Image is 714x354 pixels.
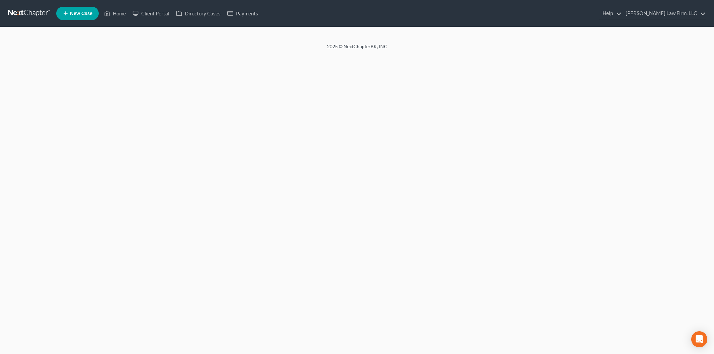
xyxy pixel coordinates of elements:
[599,7,622,19] a: Help
[166,43,548,55] div: 2025 © NextChapterBK, INC
[622,7,706,19] a: [PERSON_NAME] Law Firm, LLC
[691,331,707,347] div: Open Intercom Messenger
[56,7,99,20] new-legal-case-button: New Case
[101,7,129,19] a: Home
[224,7,261,19] a: Payments
[129,7,173,19] a: Client Portal
[173,7,224,19] a: Directory Cases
